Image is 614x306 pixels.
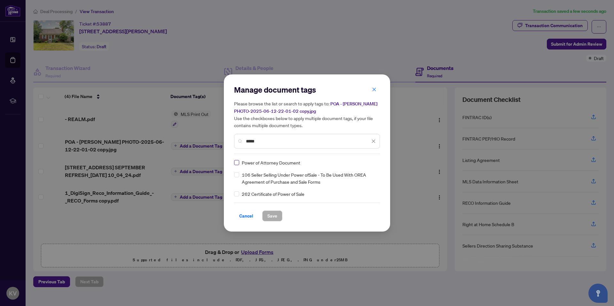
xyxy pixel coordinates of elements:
span: 106 Seller Selling Under Power ofSale - To Be Used With OREA Agreement of Purchase and Sale Forms [242,171,376,185]
button: Save [262,210,282,221]
span: close [372,87,376,92]
span: Power of Attorney Document [242,159,300,166]
span: Cancel [239,211,253,221]
button: Open asap [588,284,608,303]
h5: Please browse the list or search to apply tags to: Use the checkboxes below to apply multiple doc... [234,100,380,129]
span: 262 Certificate of Power of Sale [242,190,304,197]
h2: Manage document tags [234,85,380,95]
button: Cancel [234,210,258,221]
span: close [371,139,376,143]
